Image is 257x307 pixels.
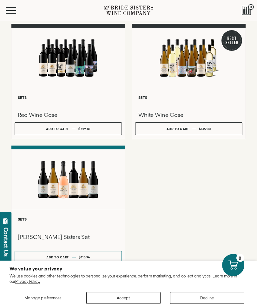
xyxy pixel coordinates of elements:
[18,217,119,221] h6: Sets
[170,292,244,304] button: Decline
[138,95,239,99] h6: Sets
[46,253,69,262] div: Add to cart
[10,266,247,271] h2: We value your privacy
[167,124,189,133] div: Add to cart
[78,127,90,131] span: $419.88
[248,4,254,10] span: 0
[10,274,247,284] p: We use cookies and other technologies to personalize your experience, perform marketing, and coll...
[46,124,69,133] div: Add to cart
[10,292,77,304] button: Manage preferences
[132,24,246,139] a: Best Seller White Wine Case Sets White Wine Case Add to cart $327.88
[3,228,9,256] div: Contact Us
[18,111,119,119] h3: Red Wine Case
[86,292,161,304] button: Accept
[138,111,239,119] h3: White Wine Case
[199,127,211,131] span: $327.88
[15,251,122,264] button: Add to cart $115.94
[11,146,125,268] a: McBride Sisters Set Sets [PERSON_NAME] Sisters Set Add to cart $115.94
[6,7,29,14] button: Mobile Menu Trigger
[24,296,62,300] span: Manage preferences
[18,233,119,241] h3: [PERSON_NAME] Sisters Set
[236,254,244,262] div: 0
[15,279,40,284] a: Privacy Policy.
[79,256,90,259] span: $115.94
[135,122,242,135] button: Add to cart $327.88
[18,95,119,99] h6: Sets
[11,24,125,139] a: Red Wine Case Sets Red Wine Case Add to cart $419.88
[15,122,122,135] button: Add to cart $419.88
